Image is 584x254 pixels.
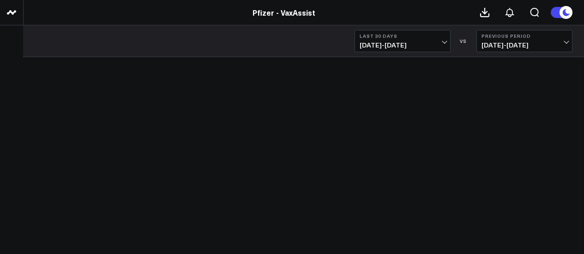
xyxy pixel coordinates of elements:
[455,38,472,44] div: VS
[253,7,315,18] a: Pfizer - VaxAssist
[360,41,446,49] span: [DATE] - [DATE]
[482,33,567,39] b: Previous Period
[482,41,567,49] span: [DATE] - [DATE]
[476,30,572,52] button: Previous Period[DATE]-[DATE]
[355,30,451,52] button: Last 30 Days[DATE]-[DATE]
[360,33,446,39] b: Last 30 Days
